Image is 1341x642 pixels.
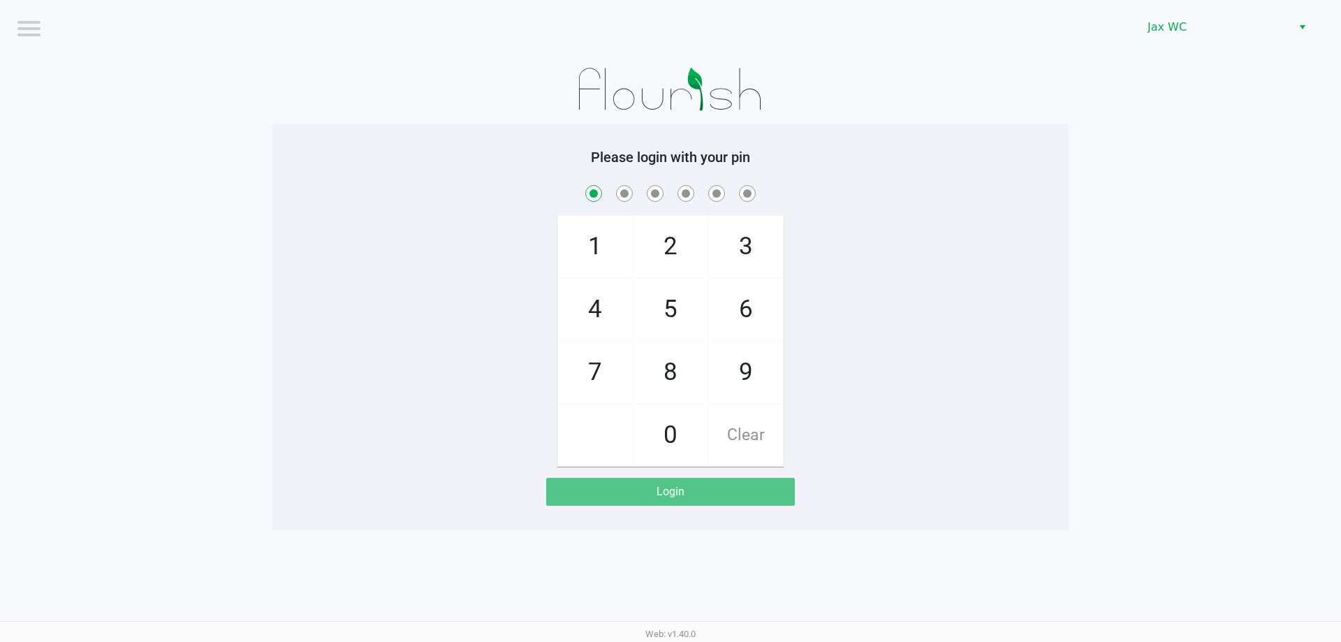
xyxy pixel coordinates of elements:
[558,279,632,340] span: 4
[558,342,632,403] span: 7
[1292,15,1312,40] button: Select
[633,279,708,340] span: 5
[1148,19,1284,36] span: Jax WC
[633,342,708,403] span: 8
[709,279,783,340] span: 6
[709,404,783,466] span: Clear
[558,216,632,277] span: 1
[645,629,696,639] span: Web: v1.40.0
[709,216,783,277] span: 3
[709,342,783,403] span: 9
[283,149,1058,166] h5: Please login with your pin
[633,404,708,466] span: 0
[633,216,708,277] span: 2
